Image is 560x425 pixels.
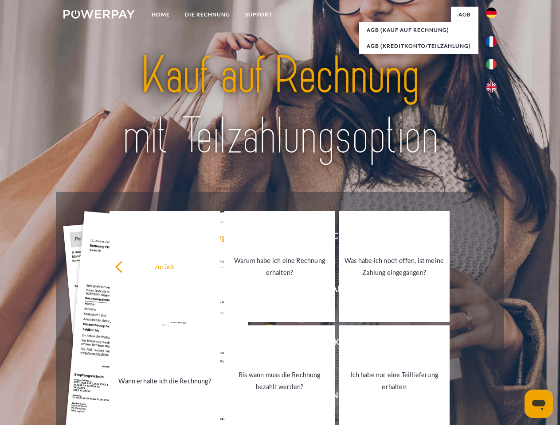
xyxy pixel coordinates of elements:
a: agb [451,7,478,23]
a: SUPPORT [238,7,280,23]
a: Was habe ich noch offen, ist meine Zahlung eingegangen? [339,211,450,322]
div: zurück [115,260,215,272]
img: fr [486,36,497,47]
div: Warum habe ich eine Rechnung erhalten? [230,255,329,278]
img: title-powerpay_de.svg [85,42,475,170]
div: Ich habe nur eine Teillieferung erhalten [345,369,444,393]
iframe: Schaltfläche zum Öffnen des Messaging-Fensters [525,390,553,418]
img: en [486,82,497,93]
a: DIE RECHNUNG [177,7,238,23]
div: Wann erhalte ich die Rechnung? [115,375,215,386]
img: de [486,8,497,18]
a: AGB (Kreditkonto/Teilzahlung) [359,38,478,54]
div: Bis wann muss die Rechnung bezahlt werden? [230,369,329,393]
div: Was habe ich noch offen, ist meine Zahlung eingegangen? [345,255,444,278]
a: Home [144,7,177,23]
img: it [486,59,497,70]
img: logo-powerpay-white.svg [63,10,135,19]
a: AGB (Kauf auf Rechnung) [359,22,478,38]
